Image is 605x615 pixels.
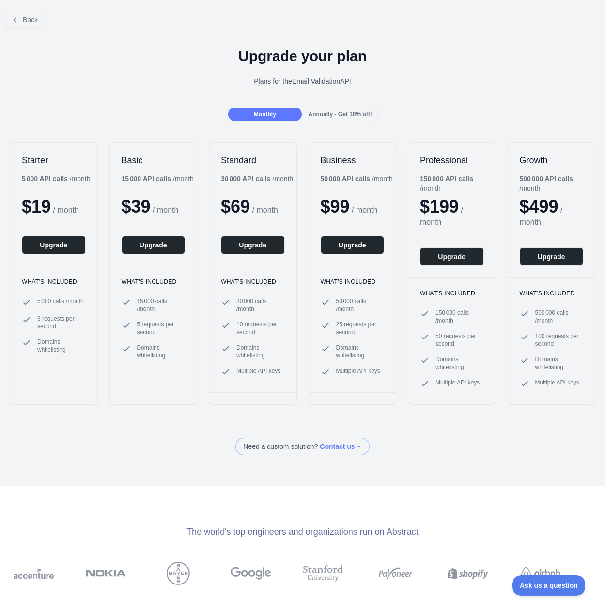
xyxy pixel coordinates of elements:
span: Multiple API keys [535,379,579,388]
span: Multiple API keys [236,367,280,377]
iframe: Toggle Customer Support [512,575,586,596]
span: Domains whitelisting [435,355,484,371]
span: Multiple API keys [435,379,480,388]
span: Domains whitelisting [535,355,584,371]
span: Multiple API keys [336,367,380,377]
